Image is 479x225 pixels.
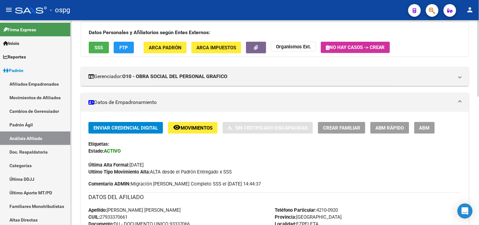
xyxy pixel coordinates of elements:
span: ABM Rápido [375,125,404,131]
button: FTP [114,42,134,53]
mat-icon: person [466,6,474,14]
span: No hay casos -> Crear [326,45,385,50]
span: SSS [95,45,103,51]
span: Crear Familiar [323,125,360,131]
h3: DATOS DEL AFILIADO [88,193,461,202]
strong: CUIL: [88,214,100,220]
strong: Organismos Ext. [276,44,311,50]
span: Firma Express [3,26,36,33]
button: Movimientos [168,122,218,134]
button: Sin Certificado Discapacidad [223,122,313,134]
span: ALTA desde el Padrón Entregado x SSS [88,169,232,175]
button: ABM [414,122,435,134]
button: Enviar Credencial Digital [88,122,163,134]
h3: Datos Personales y Afiliatorios según Entes Externos: [89,28,461,37]
span: Inicio [3,40,19,47]
button: SSS [89,42,109,53]
span: Movimientos [181,125,213,131]
button: ABM Rápido [370,122,409,134]
strong: O10 - OBRA SOCIAL DEL PERSONAL GRAFICO [122,73,227,80]
mat-panel-title: Datos de Empadronamiento [88,99,454,106]
span: ARCA Padrón [149,45,182,51]
strong: Ultimo Tipo Movimiento Alta: [88,169,150,175]
strong: Estado: [88,148,104,154]
strong: Apellido: [88,207,107,213]
strong: Etiquetas: [88,141,109,147]
mat-icon: remove_red_eye [173,124,181,131]
span: 4210-0920 [275,207,338,213]
span: FTP [120,45,128,51]
strong: ACTIVO [104,148,121,154]
mat-expansion-panel-header: Datos de Empadronamiento [81,93,469,112]
mat-icon: menu [5,6,13,14]
button: Crear Familiar [318,122,365,134]
button: ARCA Padrón [144,42,187,53]
span: Padrón [3,67,23,74]
mat-expansion-panel-header: Gerenciador:O10 - OBRA SOCIAL DEL PERSONAL GRAFICO [81,67,469,86]
strong: Última Alta Formal: [88,162,129,168]
span: Enviar Credencial Digital [93,125,158,131]
mat-panel-title: Gerenciador: [88,73,454,80]
span: Sin Certificado Discapacidad [235,125,308,131]
strong: Provincia: [275,214,296,220]
span: Reportes [3,53,26,60]
span: ABM [419,125,430,131]
span: [GEOGRAPHIC_DATA] [275,214,342,220]
strong: Comentario ADMIN: [88,181,131,187]
span: Migración [PERSON_NAME] Completo SSS el [DATE] 14:44:37 [88,180,261,187]
span: ARCA Impuestos [196,45,236,51]
strong: Teléfono Particular: [275,207,317,213]
div: Open Intercom Messenger [458,204,473,219]
button: No hay casos -> Crear [321,42,390,53]
span: [DATE] [88,162,144,168]
button: ARCA Impuestos [191,42,241,53]
span: - ospg [50,3,70,17]
span: 27933370661 [88,214,128,220]
button: Organismos Ext. [271,42,316,52]
span: [PERSON_NAME] [PERSON_NAME] [88,207,181,213]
